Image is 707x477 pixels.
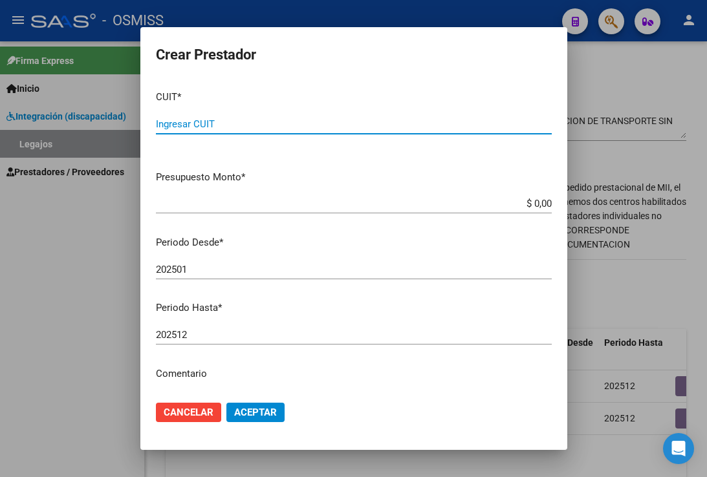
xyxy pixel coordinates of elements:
p: Presupuesto Monto [156,170,552,185]
button: Aceptar [226,403,285,422]
p: Periodo Hasta [156,301,552,315]
p: Comentario [156,366,552,381]
p: Periodo Desde [156,235,552,250]
h2: Crear Prestador [156,43,552,67]
p: CUIT [156,90,552,105]
span: Cancelar [164,407,213,418]
button: Cancelar [156,403,221,422]
span: Aceptar [234,407,277,418]
div: Open Intercom Messenger [663,433,694,464]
